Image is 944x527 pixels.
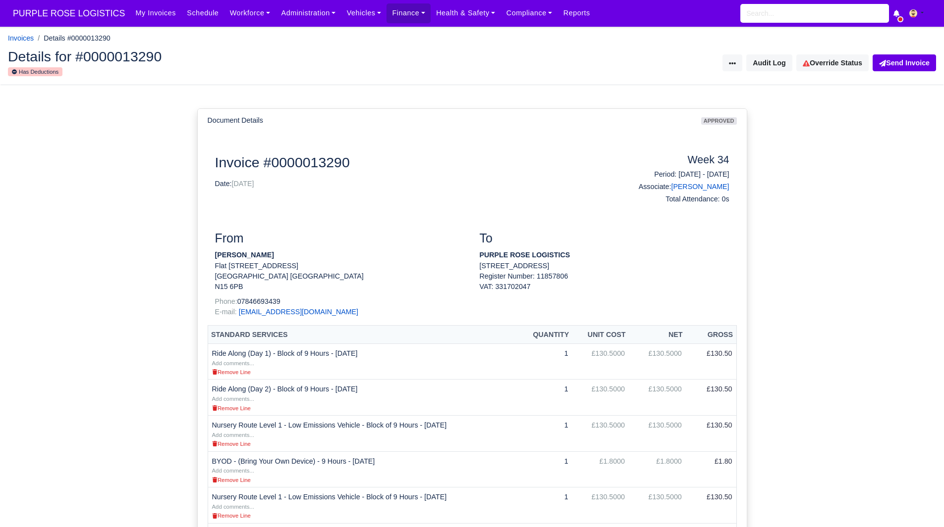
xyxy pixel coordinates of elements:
[212,432,254,438] small: Add comments...
[480,251,570,259] strong: PURPLE ROSE LOGISTICS
[629,326,686,344] th: Net
[212,396,254,402] small: Add comments...
[215,179,597,189] p: Date:
[212,468,254,474] small: Add comments...
[629,380,686,416] td: £130.5000
[472,271,737,292] div: Register Number: 11857806
[796,54,869,71] a: Override Status
[212,513,251,519] small: Remove Line
[208,343,518,380] td: Ride Along (Day 1) - Block of 9 Hours - [DATE]
[224,3,276,23] a: Workforce
[212,405,251,411] small: Remove Line
[629,487,686,524] td: £130.5000
[208,487,518,524] td: Nursery Route Level 1 - Low Emissions Vehicle - Block of 9 Hours - [DATE]
[518,380,572,416] td: 1
[212,369,251,375] small: Remove Line
[212,504,254,510] small: Add comments...
[629,451,686,487] td: £1.8000
[572,416,629,452] td: £130.5000
[686,380,736,416] td: £130.50
[212,466,254,474] a: Add comments...
[276,3,341,23] a: Administration
[612,170,729,179] h6: Period: [DATE] - [DATE]
[215,154,597,171] h2: Invoice #0000013290
[8,49,465,63] h2: Details for #0000013290
[181,3,224,23] a: Schedule
[215,261,465,271] p: Flat [STREET_ADDRESS]
[215,271,465,282] p: [GEOGRAPHIC_DATA] [GEOGRAPHIC_DATA]
[212,431,254,438] a: Add comments...
[341,3,387,23] a: Vehicles
[208,416,518,452] td: Nursery Route Level 1 - Low Emissions Vehicle - Block of 9 Hours - [DATE]
[746,54,792,71] button: Audit Log
[572,487,629,524] td: £130.5000
[612,154,729,167] h4: Week 34
[212,404,251,412] a: Remove Line
[208,116,263,125] h6: Document Details
[501,3,558,23] a: Compliance
[558,3,596,23] a: Reports
[671,183,729,191] a: [PERSON_NAME]
[8,4,130,23] a: PURPLE ROSE LOGISTICS
[212,511,251,519] a: Remove Line
[629,416,686,452] td: £130.5000
[701,117,737,125] span: approved
[572,343,629,380] td: £130.5000
[212,502,254,510] a: Add comments...
[686,343,736,380] td: £130.50
[686,451,736,487] td: £1.80
[212,439,251,447] a: Remove Line
[239,308,358,316] a: [EMAIL_ADDRESS][DOMAIN_NAME]
[232,180,254,188] span: [DATE]
[686,416,736,452] td: £130.50
[480,261,729,271] p: [STREET_ADDRESS]
[572,380,629,416] td: £130.5000
[212,359,254,367] a: Add comments...
[873,54,936,71] button: Send Invoice
[34,33,111,44] li: Details #0000013290
[629,343,686,380] td: £130.5000
[572,326,629,344] th: Unit Cost
[215,296,465,307] p: 07846693439
[130,3,181,23] a: My Invoices
[212,441,251,447] small: Remove Line
[208,326,518,344] th: Standard Services
[215,297,237,305] span: Phone:
[480,282,729,292] div: VAT: 331702047
[208,380,518,416] td: Ride Along (Day 2) - Block of 9 Hours - [DATE]
[518,343,572,380] td: 1
[212,360,254,366] small: Add comments...
[572,451,629,487] td: £1.8000
[480,231,729,246] h3: To
[518,487,572,524] td: 1
[215,231,465,246] h3: From
[518,451,572,487] td: 1
[518,326,572,344] th: Quantity
[212,368,251,376] a: Remove Line
[612,195,729,203] h6: Total Attendance: 0s
[215,282,465,292] p: N15 6PB
[8,34,34,42] a: Invoices
[215,251,274,259] strong: [PERSON_NAME]
[212,476,251,483] a: Remove Line
[8,67,62,76] small: Has Deductions
[215,308,237,316] span: E-mail:
[518,416,572,452] td: 1
[208,451,518,487] td: BYOD - (Bring Your Own Device) - 9 Hours - [DATE]
[686,326,736,344] th: Gross
[212,394,254,402] a: Add comments...
[8,3,130,23] span: PURPLE ROSE LOGISTICS
[212,477,251,483] small: Remove Line
[612,183,729,191] h6: Associate:
[387,3,431,23] a: Finance
[431,3,501,23] a: Health & Safety
[686,487,736,524] td: £130.50
[740,4,889,23] input: Search...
